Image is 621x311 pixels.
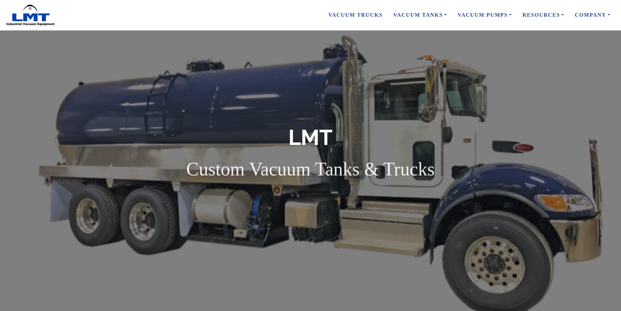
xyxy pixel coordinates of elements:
[5,4,56,26] img: LMT
[323,8,388,22] a: Vacuum Trucks
[517,8,569,22] a: Resources
[186,156,435,182] p: Custom Vacuum Tanks & Trucks
[388,8,452,22] a: Vacuum Tanks
[186,123,435,153] h1: LMT
[452,8,517,22] a: Vacuum Pumps
[569,8,616,22] a: Company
